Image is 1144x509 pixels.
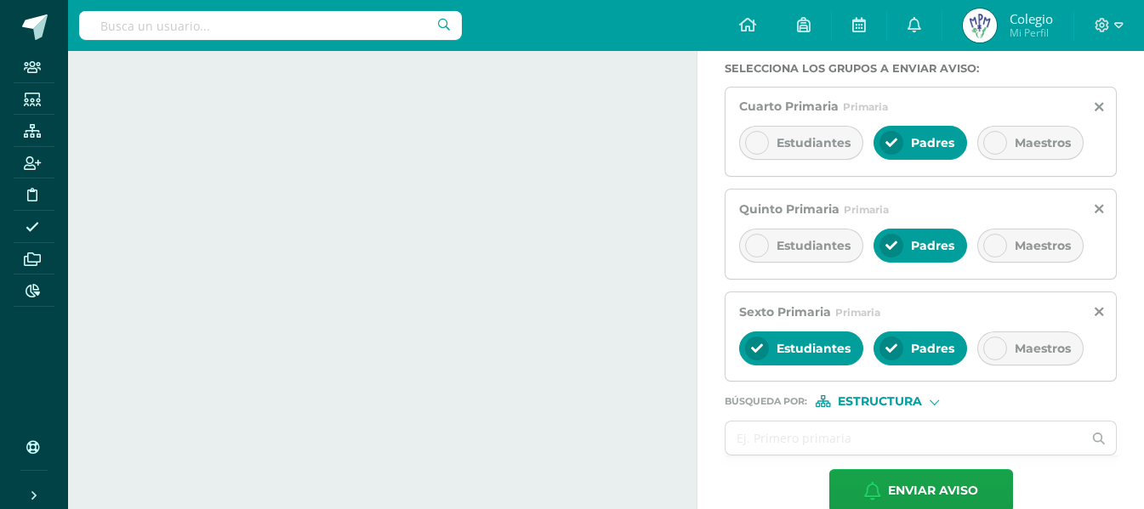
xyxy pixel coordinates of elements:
span: Primaria [844,203,889,216]
span: Primaria [835,306,880,319]
div: [object Object] [816,395,943,407]
span: Mi Perfil [1010,25,1053,40]
span: Estructura [838,397,922,406]
input: Busca un usuario... [79,11,462,40]
span: Estudiantes [777,238,851,253]
span: Padres [911,341,954,356]
span: Búsqueda por : [725,397,807,406]
span: Colegio [1010,10,1053,27]
input: Ej. Primero primaria [726,421,1082,455]
span: Cuarto Primaria [739,99,839,114]
img: e484a19925c0a5cccf408cad57c67c38.png [963,8,997,42]
span: Sexto Primaria [739,304,831,320]
span: Padres [911,238,954,253]
label: Selecciona los grupos a enviar aviso : [725,62,1117,75]
span: Estudiantes [777,341,851,356]
span: Padres [911,135,954,150]
span: Quinto Primaria [739,201,840,217]
span: Primaria [843,100,888,113]
span: Maestros [1015,341,1071,356]
span: Maestros [1015,135,1071,150]
span: Maestros [1015,238,1071,253]
span: Estudiantes [777,135,851,150]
